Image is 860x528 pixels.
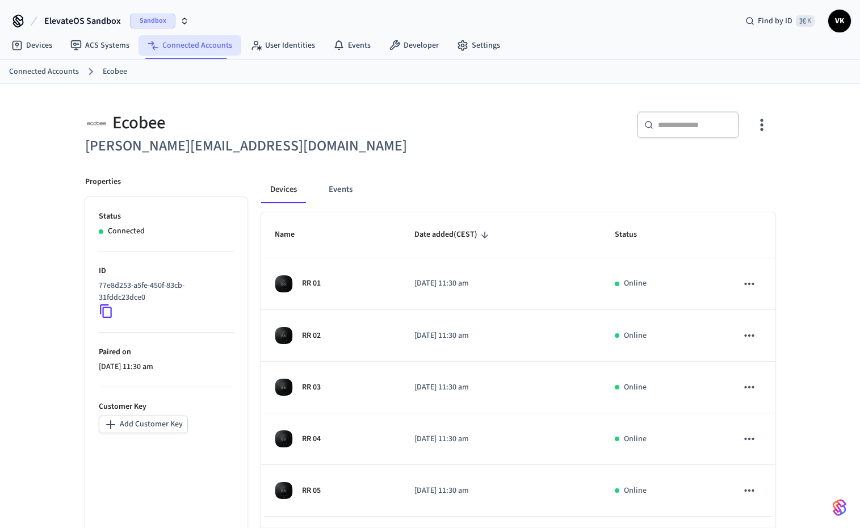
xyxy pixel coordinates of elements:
p: Online [624,330,647,342]
img: ecobee_logo_square [85,111,108,135]
p: Paired on [99,346,234,358]
p: [DATE] 11:30 am [414,485,588,497]
div: Ecobee [85,111,423,135]
p: Properties [85,176,121,188]
p: Online [624,433,647,445]
a: User Identities [241,35,324,56]
p: RR 04 [302,433,321,445]
p: Connected [108,225,145,237]
img: ecobee_lite_3 [275,326,293,345]
img: ecobee_lite_3 [275,378,293,396]
span: ElevateOS Sandbox [44,14,121,28]
p: [DATE] 11:30 am [99,361,234,373]
a: Connected Accounts [9,66,79,78]
a: Devices [2,35,61,56]
p: Customer Key [99,401,234,413]
div: Find by ID⌘ K [736,11,824,31]
button: Add Customer Key [99,416,188,433]
button: Events [320,176,362,203]
table: sticky table [261,212,775,517]
p: Status [99,211,234,223]
button: Devices [261,176,306,203]
a: Developer [380,35,448,56]
span: ⌘ K [796,15,815,27]
h6: [PERSON_NAME][EMAIL_ADDRESS][DOMAIN_NAME] [85,135,423,158]
a: ACS Systems [61,35,139,56]
p: Online [624,382,647,393]
p: [DATE] 11:30 am [414,278,588,290]
p: Online [624,278,647,290]
span: Name [275,226,309,244]
p: RR 01 [302,278,321,290]
span: Status [615,226,652,244]
p: RR 03 [302,382,321,393]
p: Online [624,485,647,497]
p: 77e8d253-a5fe-450f-83cb-31fddc23dce0 [99,280,229,304]
div: connected account tabs [261,176,775,203]
p: [DATE] 11:30 am [414,382,588,393]
p: ID [99,265,234,277]
a: Connected Accounts [139,35,241,56]
span: Sandbox [130,14,175,28]
img: ecobee_lite_3 [275,430,293,448]
span: Date added(CEST) [414,226,492,244]
p: RR 05 [302,485,321,497]
p: RR 02 [302,330,321,342]
a: Ecobee [103,66,127,78]
button: VK [828,10,851,32]
p: [DATE] 11:30 am [414,433,588,445]
a: Events [324,35,380,56]
img: SeamLogoGradient.69752ec5.svg [833,498,846,517]
p: [DATE] 11:30 am [414,330,588,342]
span: Find by ID [758,15,792,27]
img: ecobee_lite_3 [275,275,293,293]
img: ecobee_lite_3 [275,481,293,500]
a: Settings [448,35,509,56]
span: VK [829,11,850,31]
